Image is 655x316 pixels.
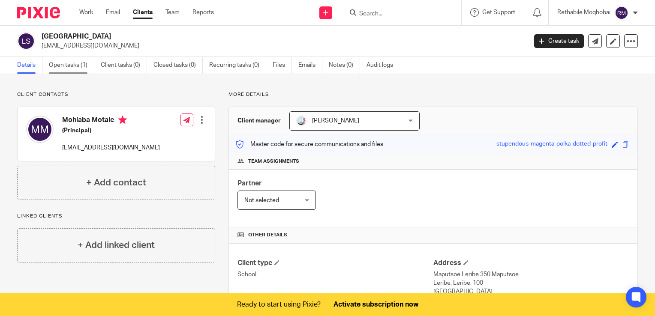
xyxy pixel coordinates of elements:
[433,259,629,268] h4: Address
[433,287,629,296] p: [GEOGRAPHIC_DATA]
[244,197,279,203] span: Not selected
[557,8,610,17] p: Rethabile Moqhobai
[42,32,425,41] h2: [GEOGRAPHIC_DATA]
[42,42,521,50] p: [EMAIL_ADDRESS][DOMAIN_NAME]
[237,270,433,279] p: School
[433,270,629,279] p: Maputsoe Leribe 350 Maputsoe
[312,118,359,124] span: [PERSON_NAME]
[17,213,215,220] p: Linked clients
[235,140,383,149] p: Master code for secure communications and files
[248,158,299,165] span: Team assignments
[496,140,607,149] div: stupendous-magenta-polka-dotted-profit
[62,126,160,135] h5: (Principal)
[534,34,584,48] a: Create task
[237,180,262,187] span: Partner
[237,259,433,268] h4: Client type
[482,9,515,15] span: Get Support
[273,57,292,74] a: Files
[17,32,35,50] img: svg%3E
[62,143,160,152] p: [EMAIL_ADDRESS][DOMAIN_NAME]
[209,57,266,74] a: Recurring tasks (0)
[248,232,287,238] span: Other details
[62,116,160,126] h4: Mohlaba Motale
[78,238,155,252] h4: + Add linked client
[329,57,360,74] a: Notes (0)
[296,116,306,126] img: IMG_5038.jpg
[615,6,628,20] img: svg%3E
[367,57,400,74] a: Audit logs
[192,8,214,17] a: Reports
[49,57,94,74] a: Open tasks (1)
[17,7,60,18] img: Pixie
[86,176,146,189] h4: + Add contact
[228,91,638,98] p: More details
[17,91,215,98] p: Client contacts
[298,57,322,74] a: Emails
[17,57,42,74] a: Details
[358,10,436,18] input: Search
[237,116,281,125] h3: Client manager
[153,57,203,74] a: Closed tasks (0)
[106,8,120,17] a: Email
[118,116,127,124] i: Primary
[101,57,147,74] a: Client tasks (0)
[26,116,54,143] img: svg%3E
[79,8,93,17] a: Work
[133,8,153,17] a: Clients
[165,8,180,17] a: Team
[433,279,629,287] p: Leribe, Leribe, 100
